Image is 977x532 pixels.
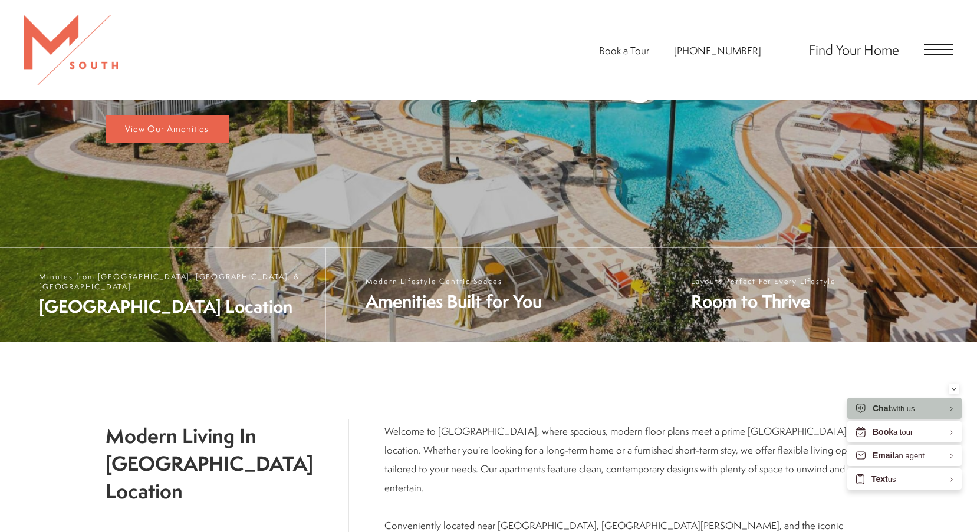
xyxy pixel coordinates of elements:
[924,44,953,55] button: Open Menu
[366,289,542,313] span: Amenities Built for You
[39,295,314,319] span: [GEOGRAPHIC_DATA] Location
[652,248,977,342] a: Layouts Perfect For Every Lifestyle
[674,44,761,57] span: [PHONE_NUMBER]
[39,272,314,292] span: Minutes from [GEOGRAPHIC_DATA], [GEOGRAPHIC_DATA], & [GEOGRAPHIC_DATA]
[325,248,651,342] a: Modern Lifestyle Centric Spaces
[106,422,313,505] h1: Modern Living In [GEOGRAPHIC_DATA] Location
[366,276,542,286] span: Modern Lifestyle Centric Spaces
[809,40,899,59] a: Find Your Home
[691,276,836,286] span: Layouts Perfect For Every Lifestyle
[691,289,836,313] span: Room to Thrive
[674,44,761,57] a: Call Us at 813-570-8014
[106,115,229,143] a: View Our Amenities
[125,123,209,135] span: View Our Amenities
[599,44,649,57] a: Book a Tour
[24,15,118,85] img: MSouth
